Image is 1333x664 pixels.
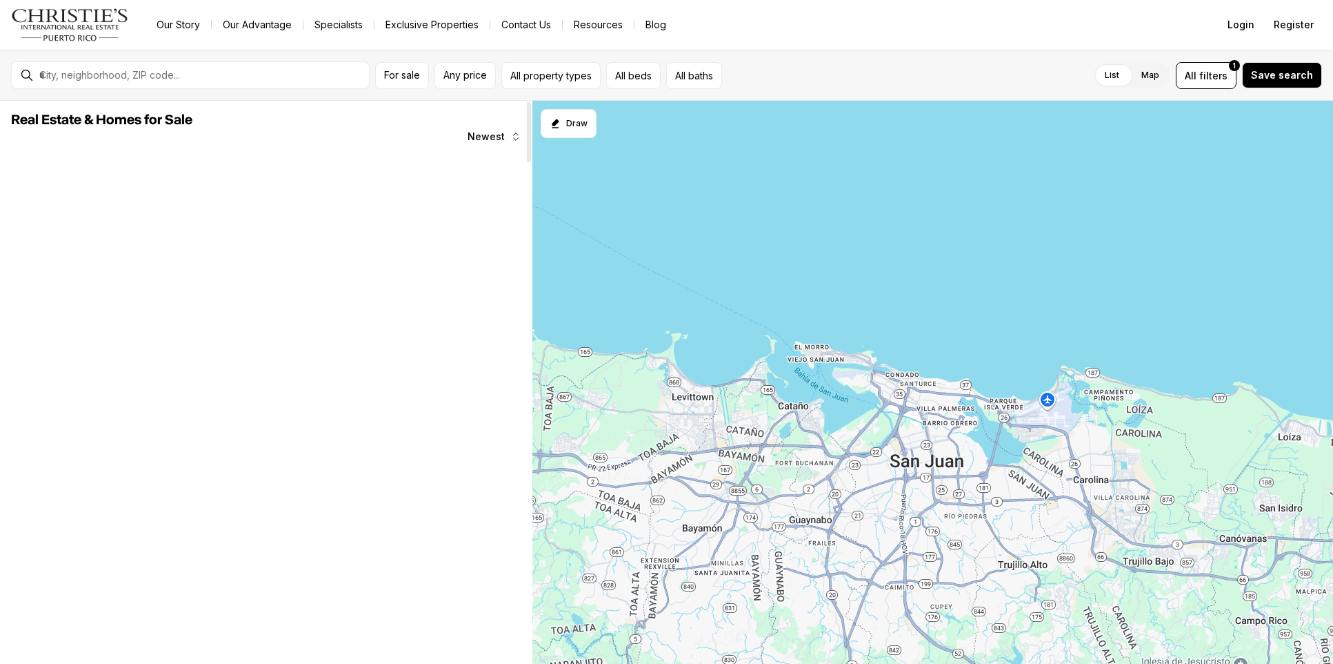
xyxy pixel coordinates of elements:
[501,62,601,89] button: All property types
[11,8,129,41] img: logo
[541,109,597,138] button: Start drawing
[1265,11,1322,39] button: Register
[563,15,634,35] a: Resources
[666,62,722,89] button: All baths
[384,70,420,81] span: For sale
[1130,63,1170,88] label: Map
[212,15,303,35] a: Our Advantage
[146,15,211,35] a: Our Story
[606,62,661,89] button: All beds
[459,123,530,150] button: Newest
[434,62,496,89] button: Any price
[1185,68,1196,83] span: All
[303,15,374,35] a: Specialists
[1176,62,1236,89] button: Allfilters1
[468,131,505,142] span: Newest
[443,70,487,81] span: Any price
[634,15,677,35] a: Blog
[11,113,192,127] span: Real Estate & Homes for Sale
[490,15,562,35] button: Contact Us
[1274,19,1314,30] span: Register
[1242,62,1322,88] button: Save search
[374,15,490,35] a: Exclusive Properties
[1227,19,1254,30] span: Login
[375,62,429,89] button: For sale
[1219,11,1263,39] button: Login
[1233,60,1236,71] span: 1
[1199,68,1227,83] span: filters
[1251,70,1313,81] span: Save search
[1094,63,1130,88] label: List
